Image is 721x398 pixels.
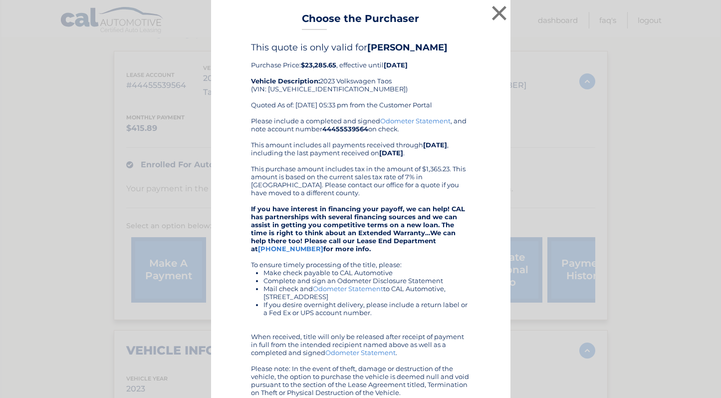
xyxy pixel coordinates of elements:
a: [PHONE_NUMBER] [258,245,323,253]
li: If you desire overnight delivery, please include a return label or a Fed Ex or UPS account number. [263,301,471,317]
li: Complete and sign an Odometer Disclosure Statement [263,277,471,285]
b: 44455539564 [322,125,368,133]
b: [DATE] [423,141,447,149]
strong: If you have interest in financing your payoff, we can help! CAL has partnerships with several fin... [251,205,465,253]
h3: Choose the Purchaser [302,12,419,30]
b: $23,285.65 [301,61,336,69]
h4: This quote is only valid for [251,42,471,53]
a: Odometer Statement [313,285,383,293]
strong: Vehicle Description: [251,77,320,85]
b: [DATE] [379,149,403,157]
li: Make check payable to CAL Automotive [263,269,471,277]
button: × [489,3,509,23]
li: Mail check and to CAL Automotive, [STREET_ADDRESS] [263,285,471,301]
a: Odometer Statement [380,117,451,125]
div: Purchase Price: , effective until 2023 Volkswagen Taos (VIN: [US_VEHICLE_IDENTIFICATION_NUMBER]) ... [251,42,471,117]
b: [DATE] [384,61,408,69]
div: Please include a completed and signed , and note account number on check. This amount includes al... [251,117,471,397]
b: [PERSON_NAME] [367,42,448,53]
a: Odometer Statement [325,349,396,357]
